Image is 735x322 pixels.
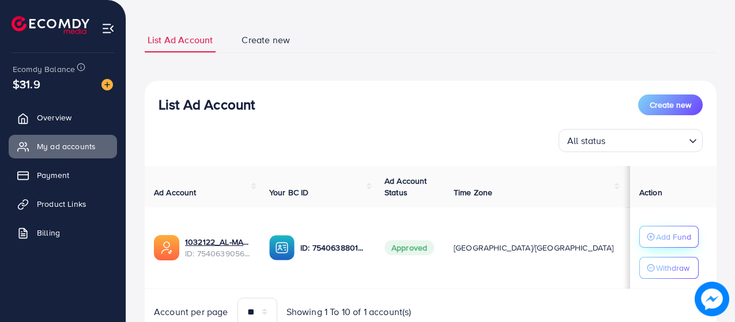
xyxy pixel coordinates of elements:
[9,221,117,244] a: Billing
[185,248,251,259] span: ID: 7540639056867557392
[565,132,608,149] span: All status
[37,227,60,238] span: Billing
[12,16,89,34] img: logo
[609,130,684,149] input: Search for option
[185,236,251,260] div: <span class='underline'>1032122_AL-MAKKAH_1755691890611</span></br>7540639056867557392
[13,75,40,92] span: $31.9
[638,94,703,115] button: Create new
[385,175,427,198] span: Ad Account Status
[37,141,96,152] span: My ad accounts
[154,235,179,260] img: ic-ads-acc.e4c84228.svg
[269,235,295,260] img: ic-ba-acc.ded83a64.svg
[13,63,75,75] span: Ecomdy Balance
[454,187,492,198] span: Time Zone
[300,241,366,255] p: ID: 7540638801937629201
[639,187,662,198] span: Action
[37,169,69,181] span: Payment
[242,33,290,47] span: Create new
[269,187,309,198] span: Your BC ID
[639,226,699,248] button: Add Fund
[639,257,699,279] button: Withdraw
[454,242,614,253] span: [GEOGRAPHIC_DATA]/[GEOGRAPHIC_DATA]
[101,22,115,35] img: menu
[9,164,117,187] a: Payment
[9,135,117,158] a: My ad accounts
[154,305,228,319] span: Account per page
[656,230,691,244] p: Add Fund
[650,99,691,111] span: Create new
[101,79,113,90] img: image
[656,261,689,275] p: Withdraw
[9,192,117,215] a: Product Links
[9,106,117,129] a: Overview
[385,240,434,255] span: Approved
[37,112,71,123] span: Overview
[559,129,703,152] div: Search for option
[185,236,251,248] a: 1032122_AL-MAKKAH_1755691890611
[159,96,255,113] h3: List Ad Account
[154,187,197,198] span: Ad Account
[695,282,729,316] img: image
[37,198,86,210] span: Product Links
[287,305,412,319] span: Showing 1 To 10 of 1 account(s)
[148,33,213,47] span: List Ad Account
